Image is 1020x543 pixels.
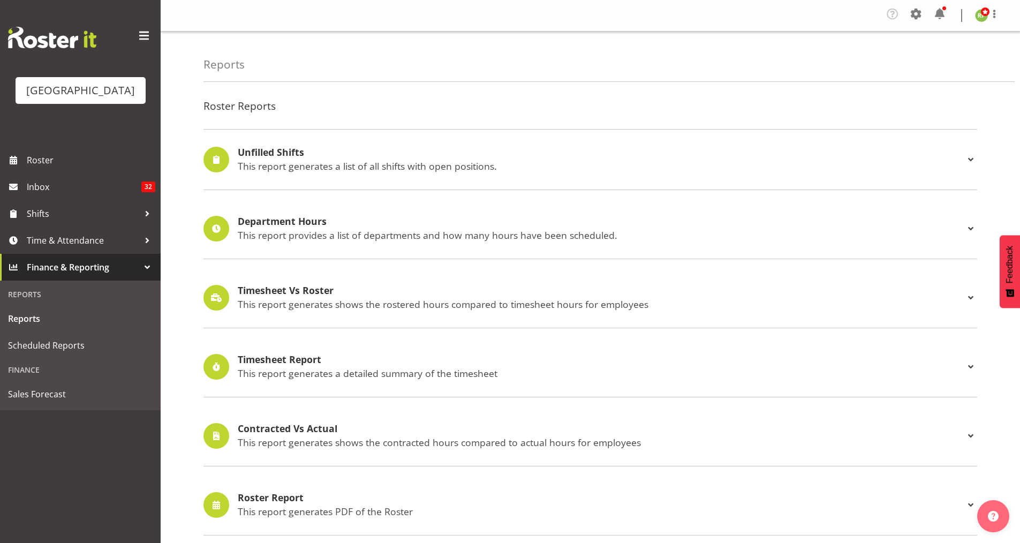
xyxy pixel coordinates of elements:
img: help-xxl-2.png [988,511,999,522]
div: Unfilled Shifts This report generates a list of all shifts with open positions. [203,147,977,172]
h4: Timesheet Vs Roster [238,285,964,296]
h4: Reports [203,58,245,71]
span: Roster [27,152,155,168]
span: Shifts [27,206,139,222]
div: Finance [3,359,158,381]
span: Reports [8,311,153,327]
h4: Unfilled Shifts [238,147,964,158]
span: Scheduled Reports [8,337,153,353]
p: This report generates shows the contracted hours compared to actual hours for employees [238,436,964,448]
p: This report generates shows the rostered hours compared to timesheet hours for employees [238,298,964,310]
span: 32 [141,182,155,192]
p: This report generates a detailed summary of the timesheet [238,367,964,379]
img: Rosterit website logo [8,27,96,48]
p: This report generates a list of all shifts with open positions. [238,160,964,172]
span: Finance & Reporting [27,259,139,275]
a: Reports [3,305,158,332]
a: Scheduled Reports [3,332,158,359]
span: Inbox [27,179,141,195]
div: Roster Report This report generates PDF of the Roster [203,492,977,518]
h4: Roster Report [238,493,964,503]
div: [GEOGRAPHIC_DATA] [26,82,135,99]
h4: Contracted Vs Actual [238,424,964,434]
p: This report generates PDF of the Roster [238,506,964,517]
span: Time & Attendance [27,232,139,248]
button: Feedback - Show survey [1000,235,1020,308]
div: Contracted Vs Actual This report generates shows the contracted hours compared to actual hours fo... [203,423,977,449]
a: Sales Forecast [3,381,158,408]
h4: Timesheet Report [238,355,964,365]
span: Feedback [1005,246,1015,283]
div: Reports [3,283,158,305]
h4: Roster Reports [203,100,977,112]
img: richard-freeman9074.jpg [975,9,988,22]
h4: Department Hours [238,216,964,227]
div: Department Hours This report provides a list of departments and how many hours have been scheduled. [203,216,977,242]
p: This report provides a list of departments and how many hours have been scheduled. [238,229,964,241]
div: Timesheet Vs Roster This report generates shows the rostered hours compared to timesheet hours fo... [203,285,977,311]
span: Sales Forecast [8,386,153,402]
div: Timesheet Report This report generates a detailed summary of the timesheet [203,354,977,380]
